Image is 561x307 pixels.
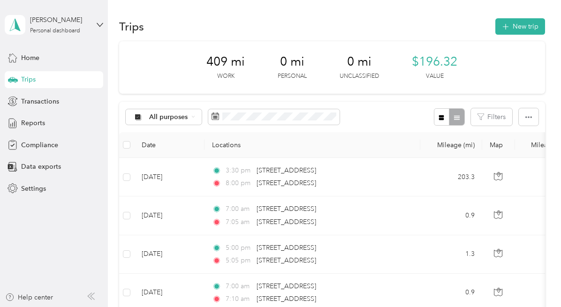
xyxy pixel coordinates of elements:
td: 203.3 [420,158,482,196]
span: [STREET_ADDRESS] [257,205,316,213]
p: Work [217,72,235,81]
td: [DATE] [134,158,205,196]
p: Unclassified [340,72,379,81]
span: 7:05 am [226,217,252,227]
span: 0 mi [347,54,371,69]
td: [DATE] [134,196,205,235]
td: 0.9 [420,196,482,235]
button: Filters [471,108,512,126]
span: 0 mi [280,54,304,69]
td: 1.3 [420,235,482,274]
span: 5:05 pm [226,255,252,266]
span: 409 mi [206,54,245,69]
span: Transactions [21,97,59,106]
th: Mileage (mi) [420,132,482,158]
span: Reports [21,118,45,128]
span: Trips [21,75,36,84]
span: 7:00 am [226,281,252,292]
div: Personal dashboard [30,28,80,34]
th: Map [482,132,515,158]
span: [STREET_ADDRESS] [257,218,316,226]
span: [STREET_ADDRESS] [257,295,316,303]
span: [STREET_ADDRESS] [257,256,316,264]
span: Home [21,53,39,63]
button: Help center [5,292,53,302]
span: 5:00 pm [226,243,252,253]
h1: Trips [119,22,144,31]
p: Personal [278,72,307,81]
div: [PERSON_NAME] [30,15,89,25]
span: $196.32 [412,54,457,69]
span: All purposes [149,114,188,120]
span: Settings [21,184,46,194]
iframe: Everlance-gr Chat Button Frame [508,255,561,307]
span: 7:10 am [226,294,252,304]
td: [DATE] [134,235,205,274]
span: [STREET_ADDRESS] [257,282,316,290]
span: Compliance [21,140,58,150]
span: 8:00 pm [226,178,252,188]
span: 7:00 am [226,204,252,214]
span: [STREET_ADDRESS] [257,179,316,187]
button: New trip [495,18,545,35]
p: Value [426,72,444,81]
span: 3:30 pm [226,165,252,176]
th: Date [134,132,205,158]
span: [STREET_ADDRESS] [257,166,316,174]
span: [STREET_ADDRESS] [257,244,316,252]
span: Data exports [21,162,61,172]
th: Locations [205,132,420,158]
